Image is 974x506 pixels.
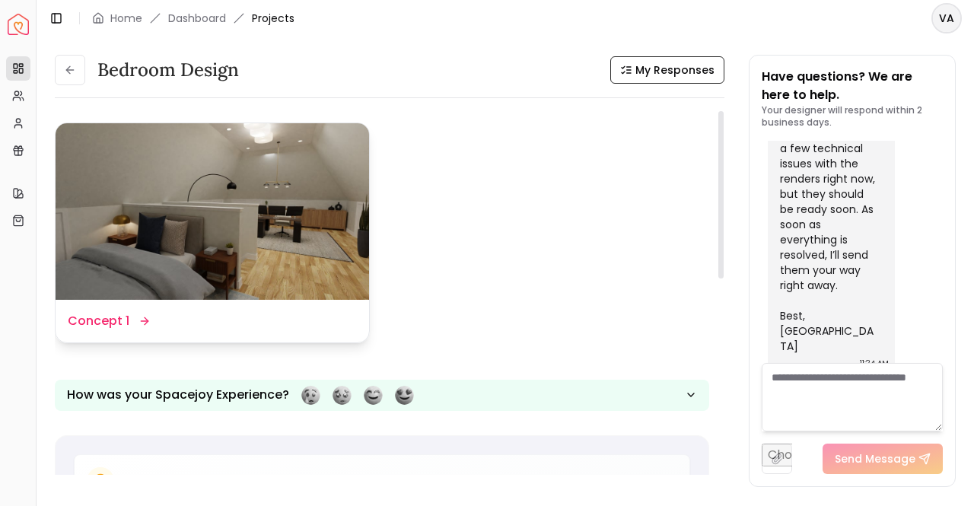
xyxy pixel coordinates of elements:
div: 11:24 AM [860,355,889,371]
dd: Concept 1 [68,312,129,330]
button: VA [931,3,962,33]
span: My Responses [635,62,715,78]
nav: breadcrumb [92,11,294,26]
img: Spacejoy Logo [8,14,29,35]
a: Home [110,11,142,26]
h5: Need Help with Your Design? [123,470,322,492]
h3: Bedroom Design [97,58,239,82]
button: How was your Spacejoy Experience?Feeling terribleFeeling badFeeling goodFeeling awesome [55,380,709,411]
p: Have questions? We are here to help. [762,68,943,104]
a: Concept 1Concept 1 [55,123,370,343]
p: Your designer will respond within 2 business days. [762,104,943,129]
p: How was your Spacejoy Experience? [67,386,289,404]
span: Projects [252,11,294,26]
img: Concept 1 [56,123,369,300]
a: Dashboard [168,11,226,26]
span: VA [933,5,960,32]
a: Spacejoy [8,14,29,35]
button: My Responses [610,56,724,84]
div: Hi [PERSON_NAME], I wanted to give you a quick update on your home office/bedroom design. There a... [780,19,880,354]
